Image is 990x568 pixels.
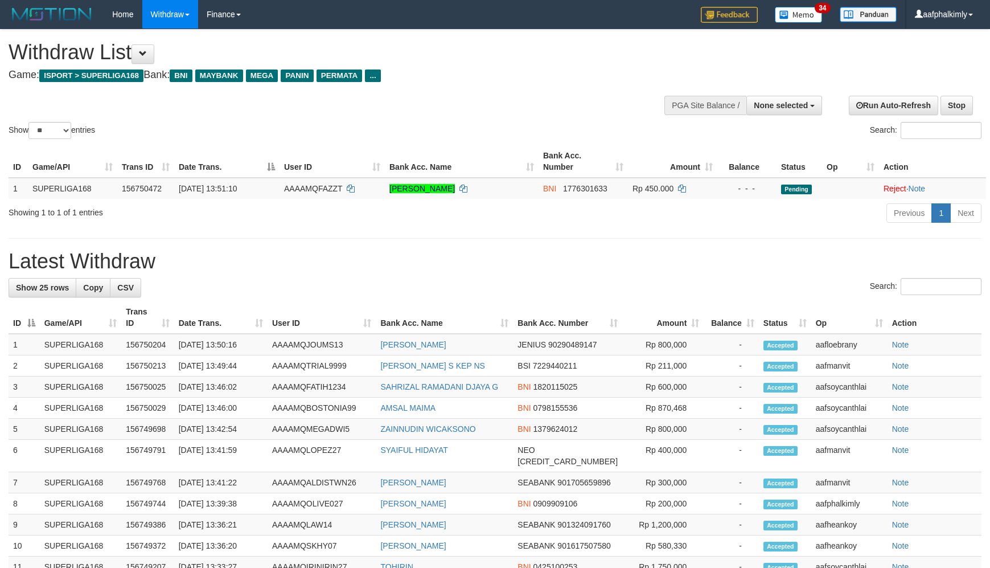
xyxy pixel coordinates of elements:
span: Accepted [763,521,798,530]
td: aafmanvit [811,472,888,493]
a: [PERSON_NAME] [380,340,446,349]
th: Bank Acc. Name: activate to sort column ascending [376,301,513,334]
span: BNI [517,424,531,434]
a: SYAIFUL HIDAYAT [380,446,447,455]
td: Rp 800,000 [622,334,704,355]
a: Note [892,446,909,455]
select: Showentries [28,122,71,139]
td: 156749744 [121,493,174,514]
td: 3 [9,377,40,398]
span: PANIN [281,70,313,82]
th: Bank Acc. Name: activate to sort column ascending [385,145,539,178]
td: AAAAMQOLIVE027 [268,493,376,514]
span: Accepted [763,479,798,488]
span: BNI [170,70,192,82]
span: MAYBANK [195,70,243,82]
span: JENIUS [517,340,546,349]
td: - [704,334,759,355]
td: [DATE] 13:46:02 [174,377,268,398]
th: Action [888,301,981,334]
td: 156750029 [121,398,174,419]
span: Copy 0909909106 to clipboard [533,499,578,508]
td: AAAAMQSKHY07 [268,536,376,557]
span: ISPORT > SUPERLIGA168 [39,70,143,82]
a: Copy [76,278,110,297]
td: [DATE] 13:36:21 [174,514,268,536]
button: None selected [746,96,822,115]
a: Stop [940,96,973,115]
span: None selected [754,101,808,110]
td: · [879,178,986,199]
h4: Game: Bank: [9,70,648,81]
th: Op: activate to sort column ascending [822,145,879,178]
span: BNI [543,184,556,193]
td: AAAAMQLAW14 [268,514,376,536]
td: SUPERLIGA168 [40,398,122,419]
td: Rp 800,000 [622,419,704,440]
th: Status [777,145,822,178]
td: 156750204 [121,334,174,355]
span: Copy 901705659896 to clipboard [557,478,610,487]
a: Show 25 rows [9,278,76,297]
span: Copy [83,283,103,292]
a: [PERSON_NAME] [380,520,446,529]
td: aafsoycanthlai [811,419,888,440]
a: Note [892,541,909,550]
span: Accepted [763,425,798,435]
td: AAAAMQJOUMS13 [268,334,376,355]
td: AAAAMQTRIAL9999 [268,355,376,377]
td: [DATE] 13:42:54 [174,419,268,440]
td: 156749768 [121,472,174,493]
a: AMSAL MAIMA [380,403,436,412]
span: 34 [815,3,830,13]
td: 7 [9,472,40,493]
td: aafloebrany [811,334,888,355]
td: Rp 600,000 [622,377,704,398]
span: Accepted [763,362,798,371]
label: Search: [870,122,981,139]
td: SUPERLIGA168 [40,440,122,472]
label: Show entries [9,122,95,139]
td: 156750213 [121,355,174,377]
div: Showing 1 to 1 of 1 entries [9,202,404,218]
span: Copy 1379624012 to clipboard [533,424,578,434]
a: Reject [884,184,906,193]
a: 1 [931,203,951,223]
td: [DATE] 13:50:16 [174,334,268,355]
a: [PERSON_NAME] [389,184,455,193]
input: Search: [901,278,981,295]
th: User ID: activate to sort column ascending [268,301,376,334]
td: SUPERLIGA168 [40,355,122,377]
th: Trans ID: activate to sort column ascending [117,145,174,178]
td: - [704,440,759,472]
span: NEO [517,446,535,455]
th: Status: activate to sort column ascending [759,301,811,334]
span: Copy 901324091760 to clipboard [557,520,610,529]
a: Note [892,499,909,508]
h1: Withdraw List [9,41,648,64]
span: Copy 1820115025 to clipboard [533,382,578,391]
td: Rp 580,330 [622,536,704,557]
a: Note [892,361,909,370]
td: aafsoycanthlai [811,377,888,398]
td: SUPERLIGA168 [40,419,122,440]
td: SUPERLIGA168 [40,514,122,536]
td: [DATE] 13:36:20 [174,536,268,557]
td: AAAAMQALDISTWN26 [268,472,376,493]
h1: Latest Withdraw [9,250,981,273]
span: Accepted [763,404,798,414]
span: MEGA [246,70,278,82]
span: BNI [517,382,531,391]
span: BNI [517,403,531,412]
span: Accepted [763,341,798,350]
td: 156749386 [121,514,174,536]
a: CSV [110,278,141,297]
td: AAAAMQBOSTONIA99 [268,398,376,419]
td: [DATE] 13:41:22 [174,472,268,493]
td: [DATE] 13:49:44 [174,355,268,377]
td: [DATE] 13:41:59 [174,440,268,472]
span: Accepted [763,383,798,393]
td: 6 [9,440,40,472]
span: Show 25 rows [16,283,69,292]
td: aafheankoy [811,514,888,536]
